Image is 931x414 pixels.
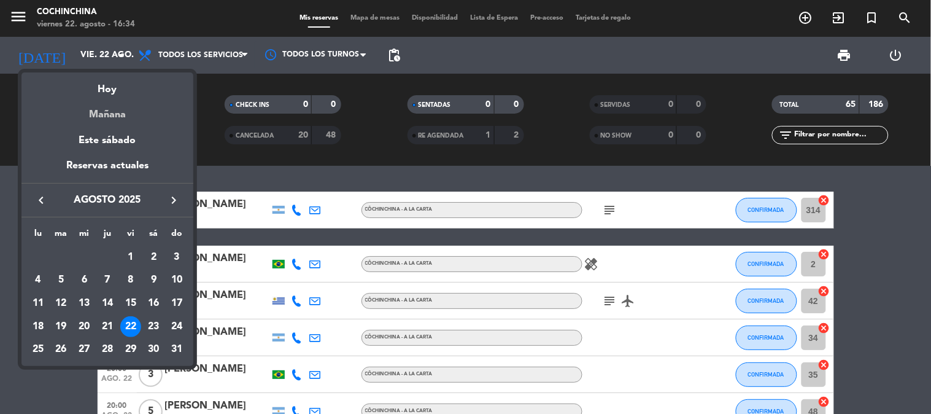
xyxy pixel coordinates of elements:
[50,268,73,292] td: 5 de agosto de 2025
[96,292,119,315] td: 14 de agosto de 2025
[21,158,193,183] div: Reservas actuales
[120,293,141,314] div: 15
[166,316,187,337] div: 24
[96,227,119,246] th: jueves
[119,338,142,361] td: 29 de agosto de 2025
[142,268,166,292] td: 9 de agosto de 2025
[120,247,141,268] div: 1
[74,270,95,291] div: 6
[50,227,73,246] th: martes
[119,268,142,292] td: 8 de agosto de 2025
[26,315,50,338] td: 18 de agosto de 2025
[26,338,50,361] td: 25 de agosto de 2025
[26,227,50,246] th: lunes
[165,315,188,338] td: 24 de agosto de 2025
[51,339,72,360] div: 26
[50,338,73,361] td: 26 de agosto de 2025
[74,316,95,337] div: 20
[166,247,187,268] div: 3
[74,339,95,360] div: 27
[28,293,48,314] div: 11
[143,247,164,268] div: 2
[119,315,142,338] td: 22 de agosto de 2025
[143,339,164,360] div: 30
[119,246,142,269] td: 1 de agosto de 2025
[21,72,193,98] div: Hoy
[51,293,72,314] div: 12
[165,292,188,315] td: 17 de agosto de 2025
[21,98,193,123] div: Mañana
[97,316,118,337] div: 21
[72,338,96,361] td: 27 de agosto de 2025
[165,246,188,269] td: 3 de agosto de 2025
[142,246,166,269] td: 2 de agosto de 2025
[165,268,188,292] td: 10 de agosto de 2025
[72,292,96,315] td: 13 de agosto de 2025
[97,339,118,360] div: 28
[34,193,48,208] i: keyboard_arrow_left
[142,292,166,315] td: 16 de agosto de 2025
[72,315,96,338] td: 20 de agosto de 2025
[28,316,48,337] div: 18
[143,293,164,314] div: 16
[26,292,50,315] td: 11 de agosto de 2025
[97,293,118,314] div: 14
[26,246,119,269] td: AGO.
[50,292,73,315] td: 12 de agosto de 2025
[51,316,72,337] div: 19
[119,227,142,246] th: viernes
[142,315,166,338] td: 23 de agosto de 2025
[166,270,187,291] div: 10
[120,316,141,337] div: 22
[143,270,164,291] div: 9
[21,123,193,158] div: Este sábado
[119,292,142,315] td: 15 de agosto de 2025
[96,338,119,361] td: 28 de agosto de 2025
[28,339,48,360] div: 25
[74,293,95,314] div: 13
[120,339,141,360] div: 29
[166,339,187,360] div: 31
[26,268,50,292] td: 4 de agosto de 2025
[50,315,73,338] td: 19 de agosto de 2025
[120,270,141,291] div: 8
[96,315,119,338] td: 21 de agosto de 2025
[142,227,166,246] th: sábado
[28,270,48,291] div: 4
[96,268,119,292] td: 7 de agosto de 2025
[72,268,96,292] td: 6 de agosto de 2025
[30,192,52,208] button: keyboard_arrow_left
[165,338,188,361] td: 31 de agosto de 2025
[142,338,166,361] td: 30 de agosto de 2025
[97,270,118,291] div: 7
[51,270,72,291] div: 5
[165,227,188,246] th: domingo
[166,193,181,208] i: keyboard_arrow_right
[52,192,163,208] span: agosto 2025
[166,293,187,314] div: 17
[163,192,185,208] button: keyboard_arrow_right
[72,227,96,246] th: miércoles
[143,316,164,337] div: 23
